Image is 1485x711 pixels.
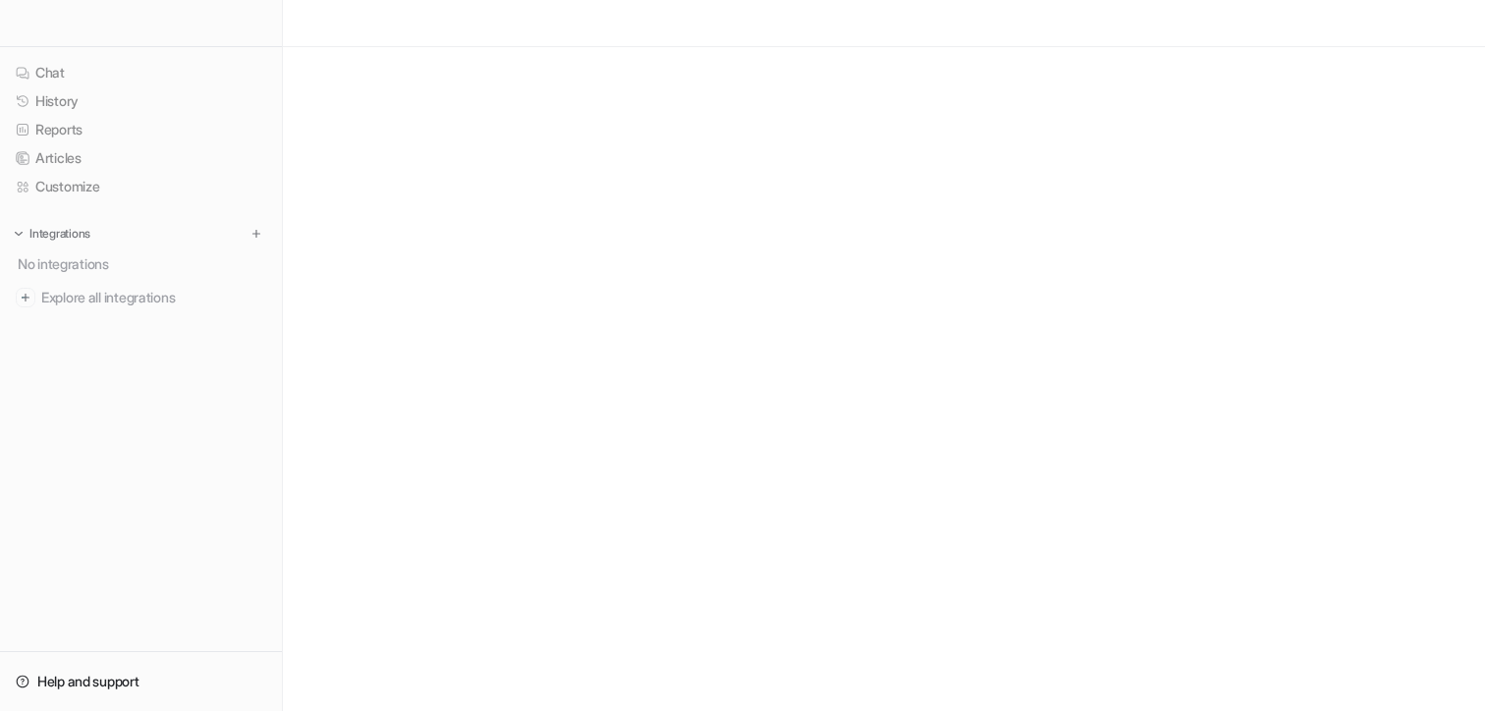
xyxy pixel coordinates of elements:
img: menu_add.svg [249,227,263,241]
a: History [8,87,274,115]
a: Chat [8,59,274,86]
img: explore all integrations [16,288,35,307]
a: Help and support [8,668,274,695]
a: Explore all integrations [8,284,274,311]
img: expand menu [12,227,26,241]
span: Explore all integrations [41,282,266,313]
a: Reports [8,116,274,143]
a: Customize [8,173,274,200]
div: No integrations [12,247,274,280]
a: Articles [8,144,274,172]
button: Integrations [8,224,96,244]
p: Integrations [29,226,90,242]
